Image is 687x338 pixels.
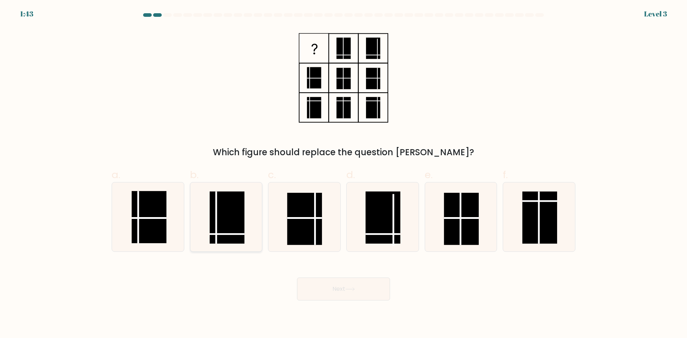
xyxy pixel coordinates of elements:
span: b. [190,168,199,182]
button: Next [297,278,390,300]
span: c. [268,168,276,182]
div: Which figure should replace the question [PERSON_NAME]? [116,146,571,159]
span: d. [346,168,355,182]
span: f. [503,168,508,182]
div: Level 3 [644,9,667,19]
span: a. [112,168,120,182]
span: e. [425,168,433,182]
div: 1:43 [20,9,33,19]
